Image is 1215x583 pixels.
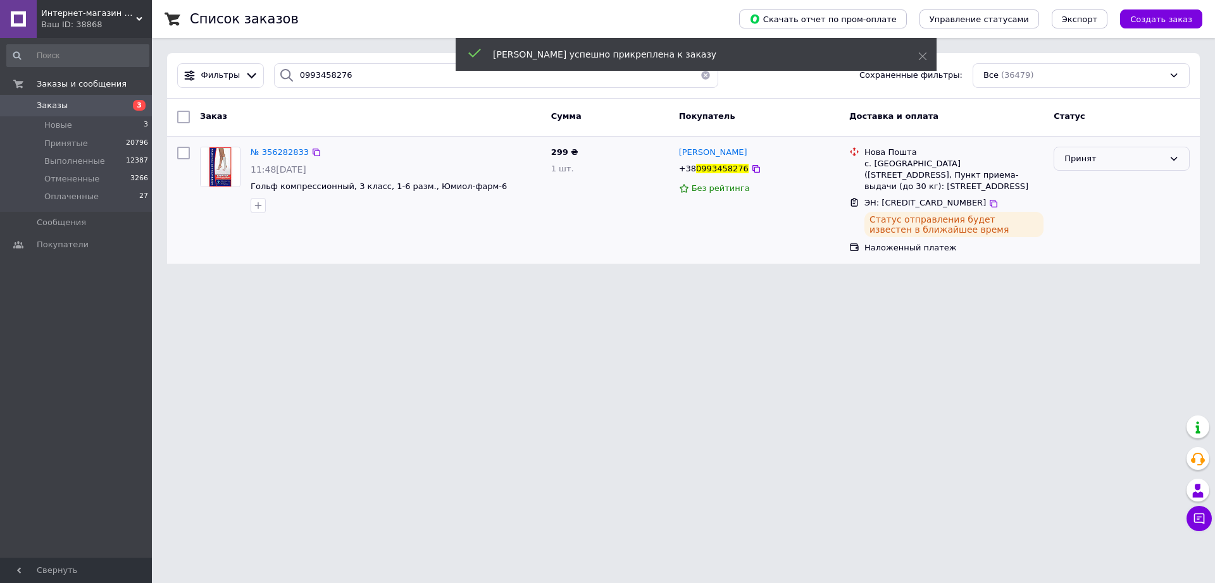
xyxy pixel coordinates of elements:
[864,147,1044,158] div: Нова Пошта
[919,9,1039,28] button: Управление статусами
[37,217,86,228] span: Сообщения
[679,147,747,159] a: [PERSON_NAME]
[551,164,574,173] span: 1 шт.
[864,242,1044,254] div: Наложенный платеж
[849,111,938,121] span: Доставка и оплата
[864,212,1044,237] div: Статус отправления будет известен в ближайшее время
[693,63,718,88] button: Очистить
[130,173,148,185] span: 3266
[139,191,148,202] span: 27
[1187,506,1212,531] button: Чат с покупателем
[679,164,696,173] span: +38
[201,70,240,82] span: Фильтры
[144,120,148,131] span: 3
[37,100,68,111] span: Заказы
[692,183,750,193] span: Без рейтинга
[749,13,897,25] span: Скачать отчет по пром-оплате
[493,48,887,61] div: [PERSON_NAME] успешно прикреплена к заказу
[251,164,306,175] span: 11:48[DATE]
[679,111,735,121] span: Покупатель
[44,173,99,185] span: Отмененные
[274,63,718,88] input: Поиск по номеру заказа, ФИО покупателя, номеру телефона, Email, номеру накладной
[251,147,309,157] a: № 356282833
[551,147,578,157] span: 299 ₴
[1107,14,1202,23] a: Создать заказ
[200,147,240,187] a: Фото товару
[679,147,747,157] span: [PERSON_NAME]
[200,111,227,121] span: Заказ
[44,138,88,149] span: Принятые
[551,111,582,121] span: Сумма
[1130,15,1192,24] span: Создать заказ
[190,11,299,27] h1: Список заказов
[37,78,127,90] span: Заказы и сообщения
[201,147,240,187] img: Фото товару
[1001,70,1034,80] span: (36479)
[44,156,105,167] span: Выполненные
[1052,9,1107,28] button: Экспорт
[44,191,99,202] span: Оплаченные
[864,158,1044,193] div: с. [GEOGRAPHIC_DATA] ([STREET_ADDRESS], Пункт приема-выдачи (до 30 кг): [STREET_ADDRESS]
[739,9,907,28] button: Скачать отчет по пром-оплате
[251,181,507,191] a: Гольф компрессионный, 3 класс, 1-6 разм., Юмиол-фарм-6
[133,100,146,111] span: 3
[983,70,999,82] span: Все
[41,8,136,19] span: Интернет-магазин «Рідні Медтехника»
[126,138,148,149] span: 20796
[1054,111,1085,121] span: Статус
[1120,9,1202,28] button: Создать заказ
[1064,152,1164,166] div: Принят
[859,70,963,82] span: Сохраненные фильтры:
[864,198,986,207] span: ЭН: [CREDIT_CARD_NUMBER]
[41,19,152,30] div: Ваш ID: 38868
[1062,15,1097,24] span: Экспорт
[6,44,149,67] input: Поиск
[930,15,1029,24] span: Управление статусами
[44,120,72,131] span: Новые
[126,156,148,167] span: 12387
[37,239,89,250] span: Покупатели
[696,164,749,173] span: 0993458276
